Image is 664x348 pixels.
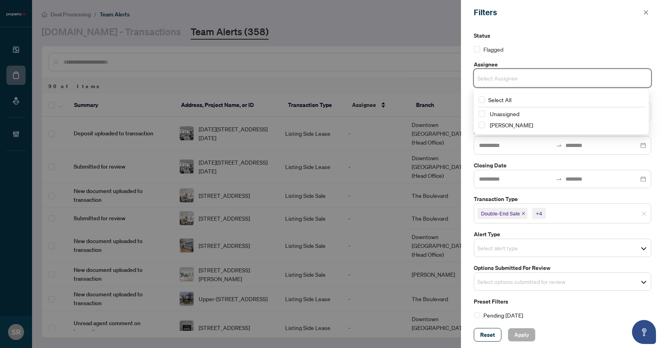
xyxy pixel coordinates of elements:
span: Pending [DATE] [480,311,526,320]
span: close [643,10,649,15]
span: close [642,211,646,216]
span: Reset [480,328,495,341]
label: Alert Type [474,230,651,239]
span: close [521,211,525,215]
span: Select All [485,95,515,104]
label: Options Submitted for Review [474,264,651,272]
span: Flagged [483,45,503,54]
span: swap-right [556,142,562,149]
span: Unassigned [490,110,519,117]
button: Apply [508,328,535,342]
div: Filters [474,6,641,18]
span: Double-End Sale [477,208,527,219]
span: Double-End Sale [481,209,520,217]
label: Assignee [474,60,651,69]
button: Reset [474,328,501,342]
span: Select Jean Belarde [479,122,485,128]
div: +4 [536,209,542,217]
span: Jean Belarde [487,120,644,130]
label: Preset Filters [474,297,651,306]
label: Status [474,31,651,40]
button: Open asap [632,320,656,344]
label: Closing Date [474,161,651,170]
span: to [556,176,562,182]
span: to [556,142,562,149]
span: swap-right [556,176,562,182]
label: Transaction Type [474,195,651,203]
span: [PERSON_NAME] [490,121,533,129]
span: Select Unassigned [479,111,485,117]
span: Unassigned [487,109,644,119]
